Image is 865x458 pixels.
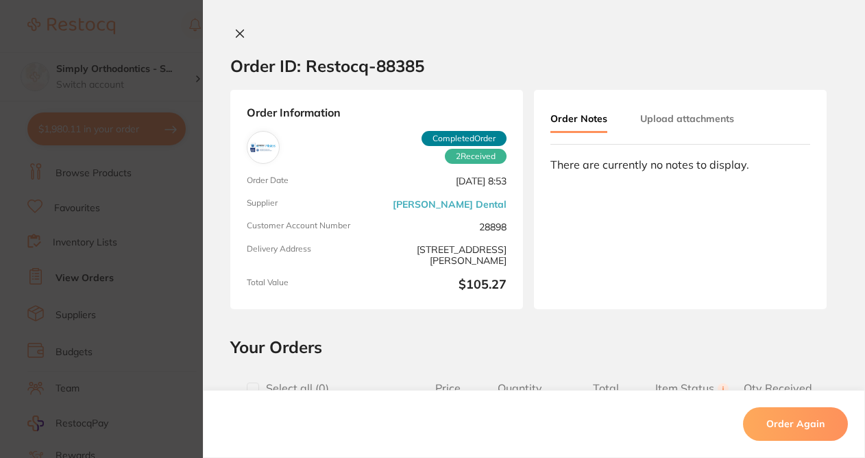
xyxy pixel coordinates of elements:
img: Erskine Dental [250,134,276,160]
a: [PERSON_NAME] Dental [393,199,507,210]
button: Order Notes [550,106,607,133]
span: Select all ( 0 ) [259,382,329,395]
span: [DATE] 8:53 [382,176,507,187]
span: Total Value [247,278,371,293]
div: There are currently no notes to display. [550,158,810,171]
span: Order Date [247,176,371,187]
button: Order Again [743,408,848,441]
span: Completed Order [422,131,507,146]
h2: Your Orders [230,337,838,357]
span: Received [445,149,507,164]
span: Supplier [247,198,371,210]
button: Upload attachments [640,106,734,131]
span: Delivery Address [247,244,371,267]
span: Customer Account Number [247,221,371,232]
strong: Order Information [247,106,507,120]
span: Quantity [476,382,563,395]
span: Price [419,382,476,395]
span: Item Status [649,382,735,395]
span: Qty Received [735,382,821,395]
h2: Order ID: Restocq- 88385 [230,56,424,76]
b: $105.27 [382,278,507,293]
span: 28898 [382,221,507,232]
span: [STREET_ADDRESS][PERSON_NAME] [382,244,507,267]
span: Total [563,382,649,395]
